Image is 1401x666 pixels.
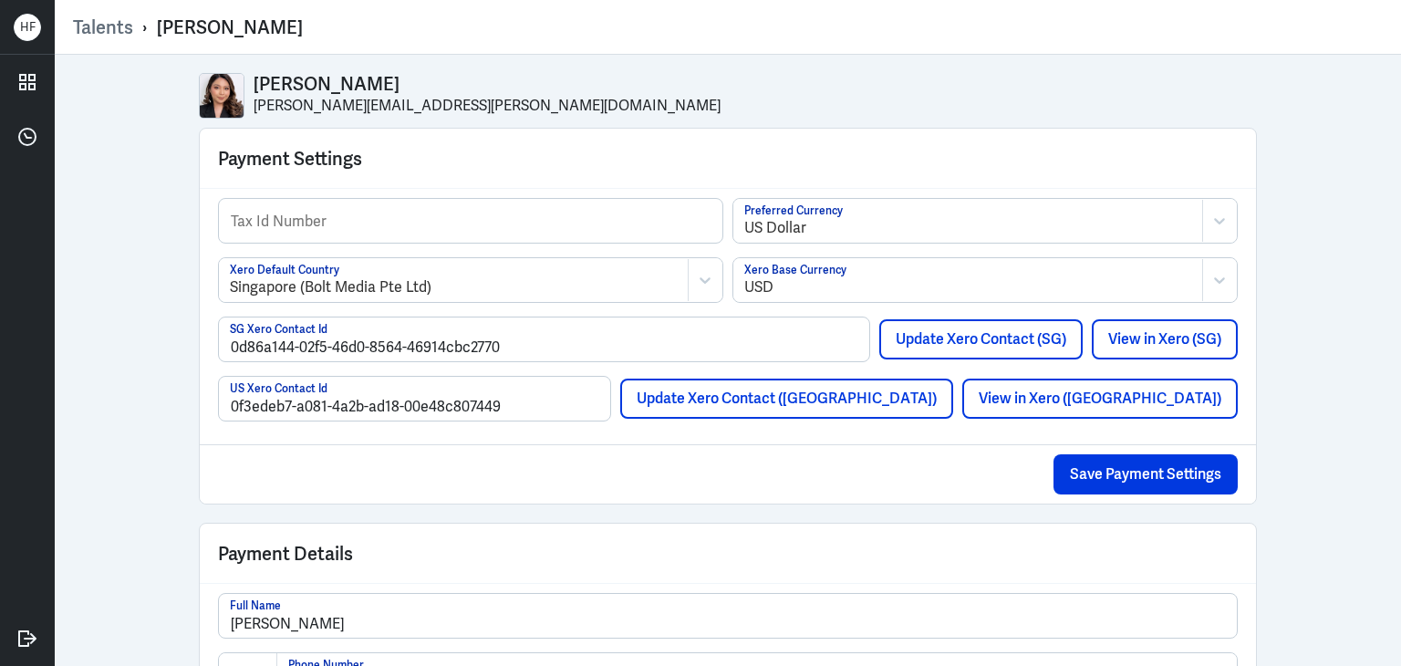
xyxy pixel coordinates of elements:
input: US Xero Contact Id [219,377,610,421]
div: Payment Settings [218,145,362,172]
div: H F [14,14,41,41]
span: Payment Details [218,540,353,567]
button: Update Xero Contact (SG) [879,319,1083,359]
button: Save Payment Settings [1053,454,1238,494]
div: [PERSON_NAME] [157,16,303,39]
p: [PERSON_NAME][EMAIL_ADDRESS][PERSON_NAME][DOMAIN_NAME] [254,95,721,117]
input: SG Xero Contact Id [219,317,869,361]
a: Talents [73,16,133,39]
p: › [133,16,157,39]
a: View in Xero (SG) [1092,319,1238,359]
a: View in Xero ([GEOGRAPHIC_DATA]) [962,379,1238,419]
input: Tax Id Number [219,199,722,243]
img: 5F2DD450-2D75-46BD-A448-912CDFA01548.jpeg [199,73,244,119]
input: Full Name [219,594,1237,638]
button: Update Xero Contact ([GEOGRAPHIC_DATA]) [620,379,953,419]
p: [PERSON_NAME] [254,73,721,95]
